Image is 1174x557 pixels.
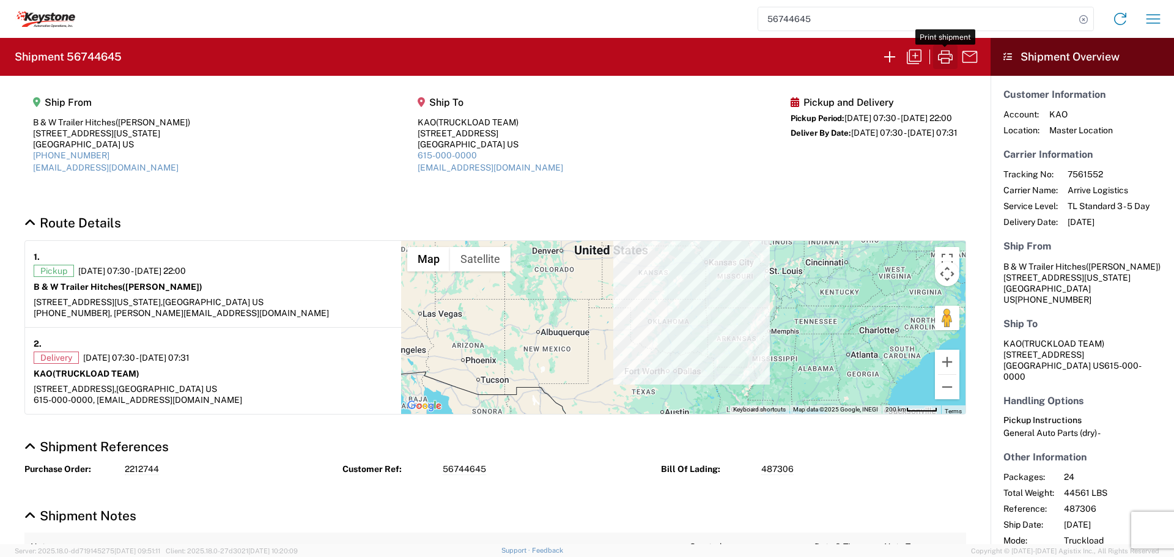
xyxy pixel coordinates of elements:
[15,50,122,64] h2: Shipment 56744645
[15,547,160,555] span: Server: 2025.18.0-dd719145275
[83,352,190,363] span: [DATE] 07:30 - [DATE] 07:31
[1003,169,1058,180] span: Tracking No:
[935,375,959,399] button: Zoom out
[33,128,190,139] div: [STREET_ADDRESS][US_STATE]
[418,150,477,160] a: 615-000-0000
[1022,339,1104,349] span: (TRUCKLOAD TEAM)
[114,547,160,555] span: [DATE] 09:51:11
[1064,519,1168,530] span: [DATE]
[1015,295,1091,304] span: [PHONE_NUMBER]
[1003,89,1161,100] h5: Customer Information
[33,163,179,172] a: [EMAIL_ADDRESS][DOMAIN_NAME]
[1064,503,1168,514] span: 487306
[1003,240,1161,252] h5: Ship From
[1064,535,1168,546] span: Truckload
[34,249,40,265] strong: 1.
[34,297,163,307] span: [STREET_ADDRESS][US_STATE],
[1003,109,1039,120] span: Account:
[1064,487,1168,498] span: 44561 LBS
[34,265,74,277] span: Pickup
[33,97,190,108] h5: Ship From
[24,439,169,454] a: Hide Details
[53,369,139,378] span: (TRUCKLOAD TEAM)
[24,508,136,523] a: Hide Details
[935,350,959,374] button: Zoom in
[1068,169,1150,180] span: 7561552
[1003,318,1161,330] h5: Ship To
[436,117,519,127] span: (TRUCKLOAD TEAM)
[1003,503,1054,514] span: Reference:
[1003,216,1058,227] span: Delivery Date:
[450,247,511,271] button: Show satellite imagery
[404,398,445,414] a: Open this area in Google Maps (opens a new window)
[1003,338,1161,382] address: [GEOGRAPHIC_DATA] US
[33,150,109,160] a: [PHONE_NUMBER]
[418,117,563,128] div: KAO
[24,215,121,231] a: Hide Details
[116,117,190,127] span: ([PERSON_NAME])
[733,405,786,414] button: Keyboard shortcuts
[1049,109,1113,120] span: KAO
[1003,201,1058,212] span: Service Level:
[1003,262,1086,271] span: B & W Trailer Hitches
[761,463,794,475] span: 487306
[1049,125,1113,136] span: Master Location
[24,463,116,475] strong: Purchase Order:
[34,308,393,319] div: [PHONE_NUMBER], [PERSON_NAME][EMAIL_ADDRESS][DOMAIN_NAME]
[791,128,851,138] span: Deliver By Date:
[1003,471,1054,482] span: Packages:
[116,384,217,394] span: [GEOGRAPHIC_DATA] US
[1003,535,1054,546] span: Mode:
[844,113,952,123] span: [DATE] 07:30 - [DATE] 22:00
[34,282,202,292] strong: B & W Trailer Hitches
[971,545,1159,556] span: Copyright © [DATE]-[DATE] Agistix Inc., All Rights Reserved
[1068,201,1150,212] span: TL Standard 3 - 5 Day
[882,405,941,414] button: Map Scale: 200 km per 47 pixels
[407,247,450,271] button: Show street map
[1003,519,1054,530] span: Ship Date:
[1003,125,1039,136] span: Location:
[1003,185,1058,196] span: Carrier Name:
[935,247,959,271] button: Toggle fullscreen view
[1003,395,1161,407] h5: Handling Options
[1003,487,1054,498] span: Total Weight:
[1003,339,1104,360] span: KAO [STREET_ADDRESS]
[33,139,190,150] div: [GEOGRAPHIC_DATA] US
[34,369,139,378] strong: KAO
[1068,216,1150,227] span: [DATE]
[34,394,393,405] div: 615-000-0000, [EMAIL_ADDRESS][DOMAIN_NAME]
[1003,361,1142,382] span: 615-000-0000
[1003,273,1131,282] span: [STREET_ADDRESS][US_STATE]
[791,114,844,123] span: Pickup Period:
[1068,185,1150,196] span: Arrive Logistics
[418,139,563,150] div: [GEOGRAPHIC_DATA] US
[34,336,42,352] strong: 2.
[1064,471,1168,482] span: 24
[661,463,753,475] strong: Bill Of Lading:
[935,306,959,330] button: Drag Pegman onto the map to open Street View
[1003,427,1161,438] div: General Auto Parts (dry) -
[443,463,486,475] span: 56744645
[122,282,202,292] span: ([PERSON_NAME])
[1003,149,1161,160] h5: Carrier Information
[166,547,298,555] span: Client: 2025.18.0-27d3021
[501,547,532,554] a: Support
[851,128,958,138] span: [DATE] 07:30 - [DATE] 07:31
[885,406,906,413] span: 200 km
[163,297,264,307] span: [GEOGRAPHIC_DATA] US
[791,97,958,108] h5: Pickup and Delivery
[1003,451,1161,463] h5: Other Information
[418,97,563,108] h5: Ship To
[935,262,959,286] button: Map camera controls
[418,128,563,139] div: [STREET_ADDRESS]
[34,352,79,364] span: Delivery
[532,547,563,554] a: Feedback
[404,398,445,414] img: Google
[1086,262,1161,271] span: ([PERSON_NAME])
[418,163,563,172] a: [EMAIL_ADDRESS][DOMAIN_NAME]
[33,117,190,128] div: B & W Trailer Hitches
[1003,415,1161,426] h6: Pickup Instructions
[125,463,159,475] span: 2212744
[758,7,1075,31] input: Shipment, tracking or reference number
[78,265,186,276] span: [DATE] 07:30 - [DATE] 22:00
